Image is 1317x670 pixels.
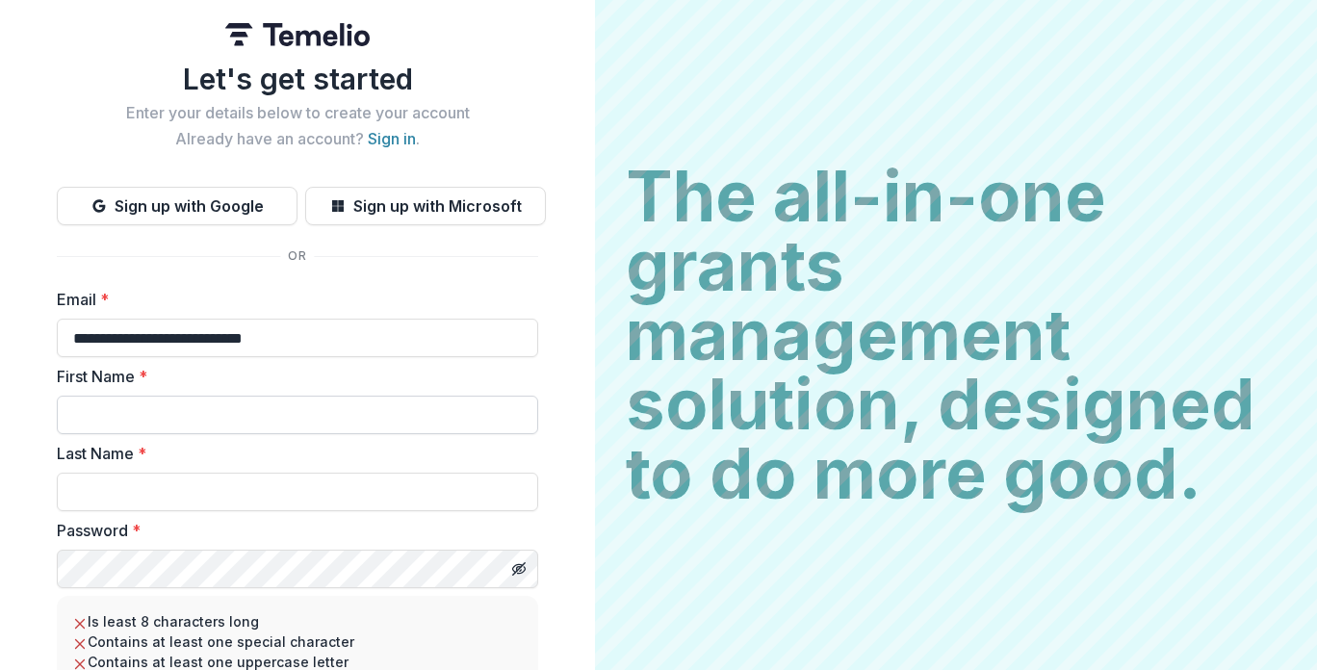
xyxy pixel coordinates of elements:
[57,187,297,225] button: Sign up with Google
[57,62,538,96] h1: Let's get started
[72,631,523,652] li: Contains at least one special character
[57,519,527,542] label: Password
[57,130,538,148] h2: Already have an account? .
[368,129,416,148] a: Sign in
[57,365,527,388] label: First Name
[57,104,538,122] h2: Enter your details below to create your account
[504,554,534,584] button: Toggle password visibility
[57,442,527,465] label: Last Name
[57,288,527,311] label: Email
[305,187,546,225] button: Sign up with Microsoft
[225,23,370,46] img: Temelio
[72,611,523,631] li: Is least 8 characters long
